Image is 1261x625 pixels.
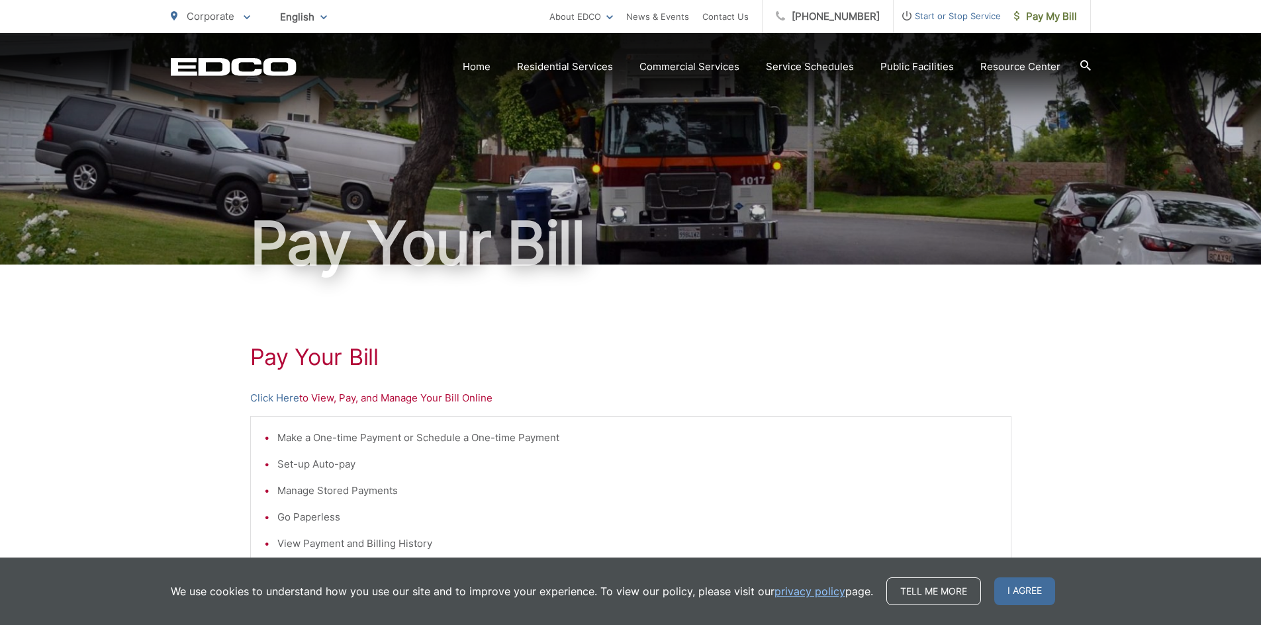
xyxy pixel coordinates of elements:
[549,9,613,24] a: About EDCO
[277,509,998,525] li: Go Paperless
[250,344,1011,370] h1: Pay Your Bill
[277,483,998,499] li: Manage Stored Payments
[270,5,337,28] span: English
[171,583,873,599] p: We use cookies to understand how you use our site and to improve your experience. To view our pol...
[250,390,1011,406] p: to View, Pay, and Manage Your Bill Online
[463,59,490,75] a: Home
[766,59,854,75] a: Service Schedules
[994,577,1055,605] span: I agree
[639,59,739,75] a: Commercial Services
[1014,9,1077,24] span: Pay My Bill
[980,59,1060,75] a: Resource Center
[517,59,613,75] a: Residential Services
[171,210,1091,276] h1: Pay Your Bill
[171,58,297,76] a: EDCD logo. Return to the homepage.
[250,390,299,406] a: Click Here
[626,9,689,24] a: News & Events
[880,59,954,75] a: Public Facilities
[187,10,234,22] span: Corporate
[774,583,845,599] a: privacy policy
[277,536,998,552] li: View Payment and Billing History
[277,456,998,472] li: Set-up Auto-pay
[702,9,749,24] a: Contact Us
[886,577,981,605] a: Tell me more
[277,430,998,446] li: Make a One-time Payment or Schedule a One-time Payment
